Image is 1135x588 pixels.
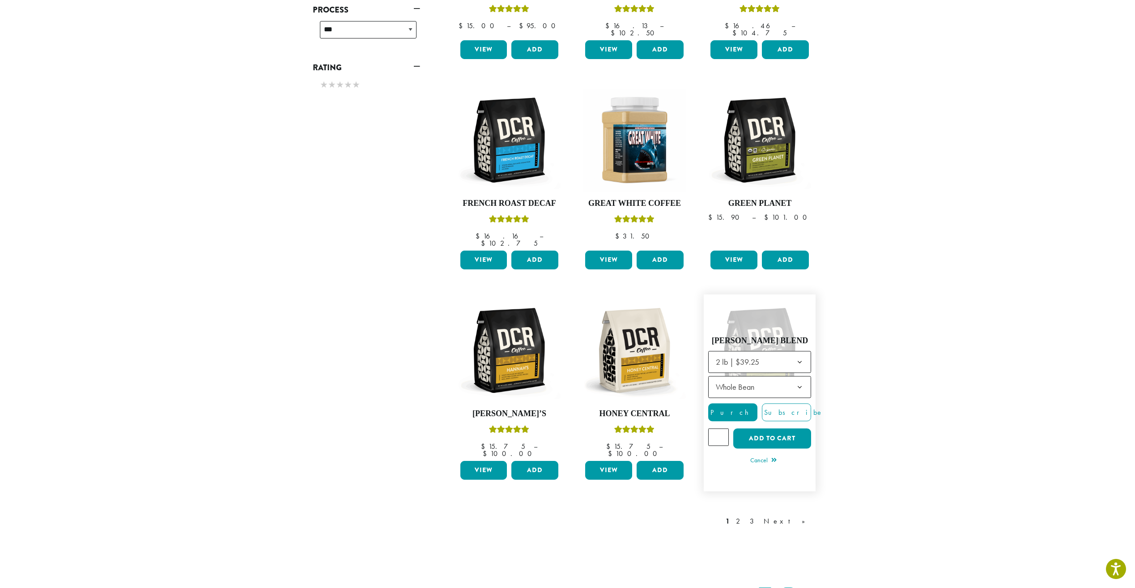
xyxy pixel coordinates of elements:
[611,28,618,38] span: $
[328,78,336,91] span: ★
[708,299,811,487] a: Rated 4.67 out of 5
[614,424,655,438] div: Rated 5.00 out of 5
[750,455,777,467] a: Cancel
[313,75,420,96] div: Rating
[460,461,507,480] a: View
[481,442,525,451] bdi: 15.75
[764,213,772,222] span: $
[489,214,529,227] div: Rated 5.00 out of 5
[708,376,811,398] span: Whole Bean
[511,40,558,59] button: Add
[710,251,757,269] a: View
[459,21,466,30] span: $
[320,78,328,91] span: ★
[762,251,809,269] button: Add
[583,199,686,209] h4: Great White Coffee
[725,21,783,30] bdi: 16.46
[458,299,561,457] a: [PERSON_NAME]’sRated 5.00 out of 5
[507,21,510,30] span: –
[716,382,754,392] span: Whole Bean
[481,442,489,451] span: $
[712,354,768,371] span: 2 lb | $39.25
[352,78,360,91] span: ★
[458,299,561,402] img: DCR-12oz-Hannahs-Stock-scaled.png
[734,516,745,527] a: 2
[708,429,729,446] input: Product quantity
[637,40,684,59] button: Add
[732,28,787,38] bdi: 104.75
[712,379,763,396] span: Whole Bean
[708,199,811,209] h4: Green Planet
[585,40,632,59] a: View
[489,424,529,438] div: Rated 5.00 out of 5
[583,89,686,247] a: Great White CoffeeRated 5.00 out of 5 $31.50
[540,231,543,241] span: –
[762,40,809,59] button: Add
[336,78,344,91] span: ★
[614,4,655,17] div: Rated 5.00 out of 5
[458,89,561,192] img: DCR-12oz-French-Roast-Decaf-Stock-scaled.png
[481,239,489,248] span: $
[708,213,716,222] span: $
[615,231,623,241] span: $
[740,4,780,17] div: Rated 5.00 out of 5
[637,251,684,269] button: Add
[606,442,614,451] span: $
[511,251,558,269] button: Add
[489,4,529,17] div: Rated 5.00 out of 5
[764,213,811,222] bdi: 101.00
[313,60,420,75] a: Rating
[585,461,632,480] a: View
[583,409,686,419] h4: Honey Central
[762,516,813,527] a: Next »
[752,213,756,222] span: –
[637,461,684,480] button: Add
[585,251,632,269] a: View
[481,239,538,248] bdi: 102.75
[762,408,823,418] span: Subscribe
[791,21,795,30] span: –
[458,89,561,247] a: French Roast DecafRated 5.00 out of 5
[458,199,561,209] h4: French Roast Decaf
[476,231,531,241] bdi: 16.16
[708,336,811,346] h4: [PERSON_NAME] Blend
[709,408,784,418] span: Purchase
[724,516,731,527] a: 1
[708,213,744,222] bdi: 15.90
[615,231,654,241] bdi: 31.50
[710,40,757,59] a: View
[511,461,558,480] button: Add
[583,89,686,192] img: Great_White_Ground_Espresso_2.png
[458,409,561,419] h4: [PERSON_NAME]’s
[583,299,686,402] img: DCR-12oz-Honey-Central-Stock-scaled.png
[611,28,659,38] bdi: 102.50
[732,28,740,38] span: $
[608,449,616,458] span: $
[476,231,483,241] span: $
[344,78,352,91] span: ★
[725,21,732,30] span: $
[614,214,655,227] div: Rated 5.00 out of 5
[659,442,663,451] span: –
[483,449,536,458] bdi: 100.00
[313,2,420,17] a: Process
[708,89,811,247] a: Green Planet
[716,357,759,367] span: 2 lb | $39.25
[605,21,651,30] bdi: 16.13
[605,21,613,30] span: $
[606,442,650,451] bdi: 15.75
[748,516,759,527] a: 3
[660,21,663,30] span: –
[483,449,490,458] span: $
[519,21,560,30] bdi: 95.00
[708,89,811,192] img: DCR-12oz-FTO-Green-Planet-Stock-scaled.png
[459,21,498,30] bdi: 15.00
[313,17,420,49] div: Process
[460,251,507,269] a: View
[460,40,507,59] a: View
[708,351,811,373] span: 2 lb | $39.25
[583,299,686,457] a: Honey CentralRated 5.00 out of 5
[733,429,811,449] button: Add to cart
[519,21,527,30] span: $
[608,449,661,458] bdi: 100.00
